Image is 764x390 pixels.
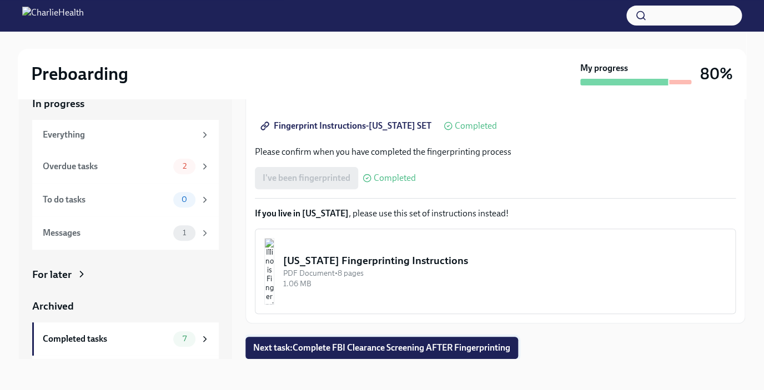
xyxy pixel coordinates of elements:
span: 2 [175,162,193,170]
div: Completed tasks [43,333,169,345]
a: Archived [32,299,219,313]
strong: My progress [580,62,628,74]
h3: 80% [700,64,733,84]
button: Next task:Complete FBI Clearance Screening AFTER Fingerprinting [245,337,518,359]
span: Completed [455,121,497,130]
div: For later [32,267,72,282]
div: 1.06 MB [283,278,726,289]
div: To do tasks [43,194,169,206]
span: Next task : Complete FBI Clearance Screening AFTER Fingerprinting [253,342,510,353]
a: Overdue tasks2 [32,150,219,183]
div: Messages [43,227,169,239]
img: CharlieHealth [22,7,84,24]
a: To do tasks0 [32,183,219,216]
div: Overdue tasks [43,160,169,173]
p: , please use this set of instructions instead! [255,207,736,220]
span: 1 [176,229,193,237]
a: In progress [32,97,219,111]
a: Fingerprint Instructions-[US_STATE] SET [255,115,439,137]
strong: If you live in [US_STATE] [255,208,349,219]
a: Everything [32,120,219,150]
h2: Preboarding [31,63,128,85]
span: 0 [175,195,194,204]
span: Completed [374,174,416,183]
div: [US_STATE] Fingerprinting Instructions [283,254,726,268]
a: Messages1 [32,216,219,250]
a: Completed tasks7 [32,322,219,356]
span: Completed [421,90,464,99]
p: Please confirm when you have completed the fingerprinting process [255,146,736,158]
button: [US_STATE] Fingerprinting InstructionsPDF Document•8 pages1.06 MB [255,229,736,314]
div: Everything [43,129,195,141]
img: Illinois Fingerprinting Instructions [264,238,274,305]
span: 7 [175,335,193,343]
a: For later [32,267,219,282]
span: Fingerprint Instructions-[US_STATE] SET [263,120,431,131]
div: PDF Document • 8 pages [283,268,726,278]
